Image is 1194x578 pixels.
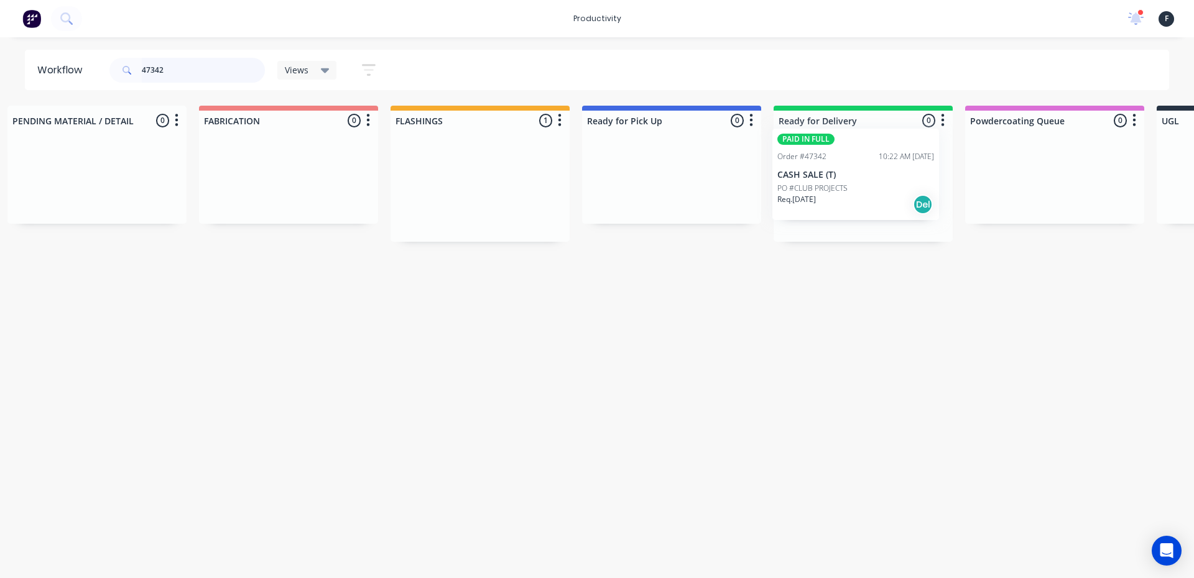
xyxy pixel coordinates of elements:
div: Workflow [37,63,88,78]
img: Factory [22,9,41,28]
span: F [1165,13,1169,24]
span: Views [285,63,308,76]
div: productivity [567,9,627,28]
div: Open Intercom Messenger [1152,536,1182,566]
input: Search for orders... [142,58,265,83]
